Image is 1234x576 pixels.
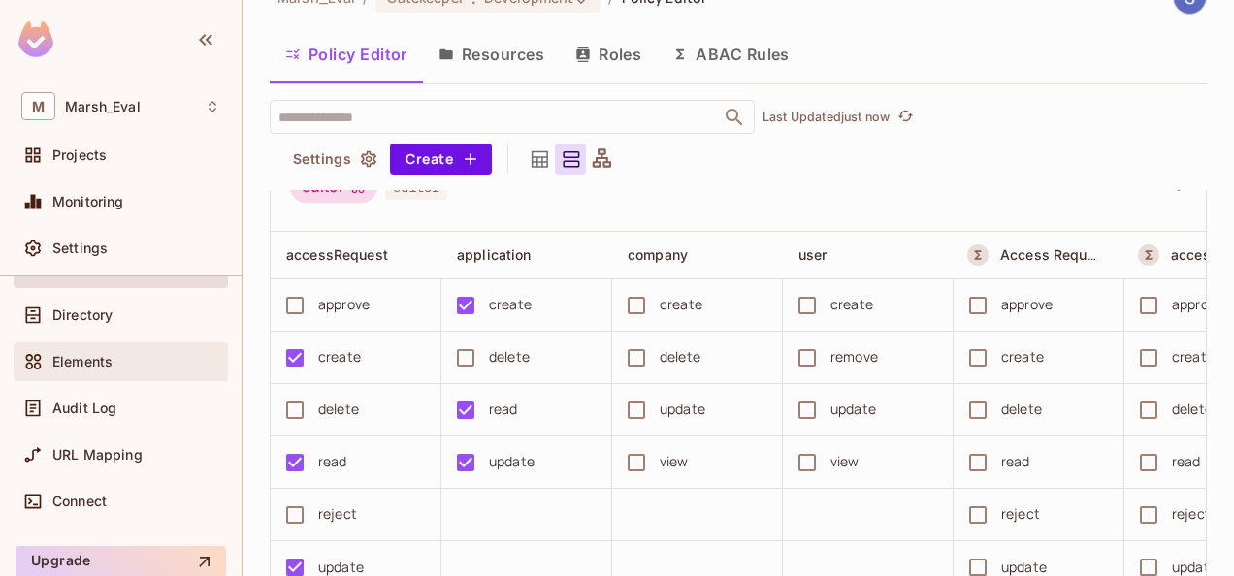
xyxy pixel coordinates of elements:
div: view [660,451,689,472]
span: Monitoring [52,194,124,209]
img: SReyMgAAAABJRU5ErkJggg== [18,21,53,57]
span: Directory [52,307,113,323]
button: A Resource Set is a dynamically conditioned resource, defined by real-time criteria. [1138,244,1159,266]
div: reject [318,503,357,525]
div: read [489,399,518,420]
div: create [830,294,873,315]
div: read [1172,451,1201,472]
div: delete [318,399,359,420]
span: application [457,246,532,263]
button: ABAC Rules [657,30,805,79]
span: user [798,246,828,263]
span: Workspace: Marsh_Eval [65,99,141,114]
div: create [1172,346,1215,368]
div: delete [489,346,530,368]
span: M [21,92,55,120]
button: A Resource Set is a dynamically conditioned resource, defined by real-time criteria. [967,244,989,266]
span: company [628,246,688,263]
div: delete [1172,399,1213,420]
div: read [318,451,347,472]
span: Settings [52,240,108,256]
button: Policy Editor [270,30,423,79]
div: update [660,399,705,420]
span: Elements [52,354,113,369]
div: approve [1001,294,1053,315]
div: update [489,451,535,472]
div: create [660,294,702,315]
span: Projects [52,147,107,163]
span: accessRequest [286,246,388,263]
span: Click to refresh data [890,106,917,129]
div: reject [1001,503,1040,525]
div: approve [1172,294,1223,315]
button: refresh [893,106,917,129]
p: Last Updated just now [763,110,890,125]
div: create [1001,346,1044,368]
button: Settings [285,144,382,175]
button: Resources [423,30,560,79]
div: reject [1172,503,1211,525]
span: refresh [897,108,914,127]
button: Open [721,104,748,131]
span: Connect [52,494,107,509]
div: create [318,346,361,368]
div: read [1001,451,1030,472]
div: view [830,451,860,472]
div: delete [660,346,700,368]
div: remove [830,346,878,368]
div: update [830,399,876,420]
button: Create [390,144,492,175]
div: create [489,294,532,315]
span: URL Mapping [52,447,143,463]
span: Audit Log [52,400,116,416]
div: delete [1001,399,1042,420]
div: approve [318,294,370,315]
button: Roles [560,30,657,79]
